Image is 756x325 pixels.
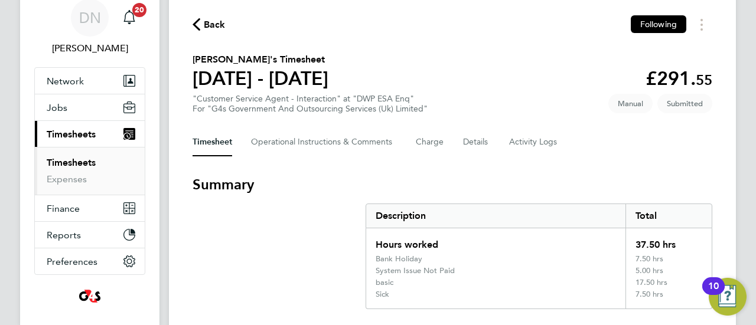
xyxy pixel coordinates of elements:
a: Timesheets [47,157,96,168]
div: Sick [376,290,389,299]
span: Finance [47,203,80,214]
div: Total [625,204,712,228]
span: Preferences [47,256,97,267]
div: Timesheets [35,147,145,195]
div: 5.00 hrs [625,266,712,278]
div: "Customer Service Agent - Interaction" at "DWP ESA Enq" [193,94,428,114]
div: basic [376,278,393,287]
button: Charge [416,128,444,156]
div: For "G4s Government And Outsourcing Services (Uk) Limited" [193,104,428,114]
button: Finance [35,195,145,221]
button: Timesheets [35,121,145,147]
h3: Summary [193,175,712,194]
button: Preferences [35,248,145,274]
div: 17.50 hrs [625,278,712,290]
span: Back [204,18,226,32]
span: 55 [696,71,712,88]
a: Expenses [47,173,87,185]
button: Jobs [35,94,145,120]
span: Reports [47,229,81,241]
h1: [DATE] - [DATE] [193,67,328,90]
div: System Issue Not Paid [376,266,455,275]
span: Danielle Nicholas [34,41,145,55]
button: Details [463,128,490,156]
div: 37.50 hrs [625,228,712,254]
button: Back [193,17,226,32]
img: g4s4-logo-retina.png [76,287,104,306]
button: Network [35,68,145,94]
span: Network [47,75,84,87]
div: Hours worked [366,228,625,254]
div: Description [366,204,625,228]
div: 7.50 hrs [625,290,712,308]
h2: [PERSON_NAME]'s Timesheet [193,52,328,67]
div: Bank Holiday [376,254,422,264]
app-decimal: £291. [646,67,712,90]
a: Go to home page [34,287,145,306]
div: 10 [708,286,719,301]
span: Following [640,19,677,29]
button: Following [631,15,686,33]
span: This timesheet was manually created. [608,94,653,113]
button: Activity Logs [509,128,559,156]
button: Reports [35,222,145,248]
span: DN [79,10,101,25]
button: Operational Instructions & Comments [251,128,397,156]
span: This timesheet is Submitted. [657,94,712,113]
span: Jobs [47,102,67,113]
button: Open Resource Center, 10 new notifications [709,278,747,316]
div: Summary [366,203,712,309]
span: Timesheets [47,129,96,140]
button: Timesheet [193,128,232,156]
span: 20 [132,3,146,17]
div: 7.50 hrs [625,254,712,266]
button: Timesheets Menu [691,15,712,34]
